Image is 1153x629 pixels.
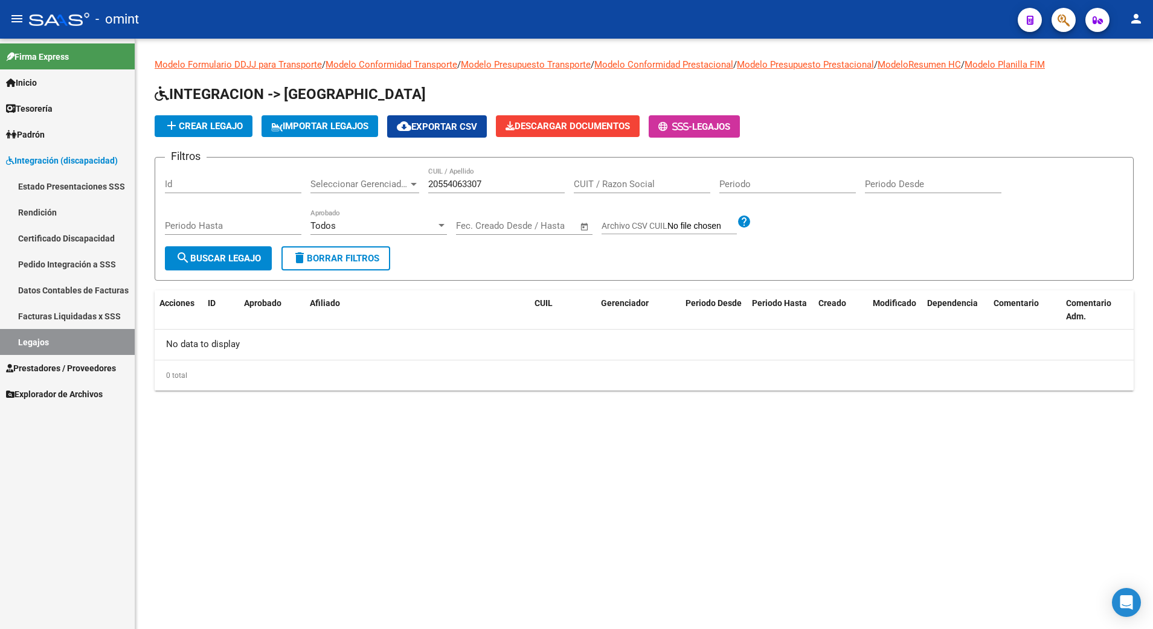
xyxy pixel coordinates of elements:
span: Padrón [6,128,45,141]
span: - [658,121,692,132]
datatable-header-cell: Acciones [155,290,203,330]
datatable-header-cell: Periodo Hasta [747,290,814,330]
span: Explorador de Archivos [6,388,103,401]
datatable-header-cell: Gerenciador [596,290,681,330]
span: Comentario [994,298,1039,308]
span: - omint [95,6,139,33]
span: Descargar Documentos [506,121,630,132]
span: Creado [818,298,846,308]
button: -Legajos [649,115,740,138]
span: INTEGRACION -> [GEOGRAPHIC_DATA] [155,86,426,103]
span: Legajos [692,121,730,132]
span: Inicio [6,76,37,89]
mat-icon: cloud_download [397,119,411,133]
datatable-header-cell: Periodo Desde [681,290,747,330]
datatable-header-cell: ID [203,290,239,330]
mat-icon: delete [292,251,307,265]
div: / / / / / / [155,58,1134,391]
span: CUIL [535,298,553,308]
button: Buscar Legajo [165,246,272,270]
input: Fecha fin [516,220,574,231]
a: Modelo Conformidad Transporte [326,59,457,70]
button: Descargar Documentos [496,115,640,137]
datatable-header-cell: Comentario [989,290,1061,330]
datatable-header-cell: Modificado [868,290,922,330]
span: Periodo Hasta [752,298,807,308]
span: Comentario Adm. [1066,298,1111,322]
datatable-header-cell: Dependencia [922,290,989,330]
span: Periodo Desde [686,298,742,308]
datatable-header-cell: CUIL [530,290,596,330]
mat-icon: help [737,214,751,229]
div: Open Intercom Messenger [1112,588,1141,617]
span: Aprobado [244,298,281,308]
button: Borrar Filtros [281,246,390,270]
span: Crear Legajo [164,121,243,132]
div: No data to display [155,330,1134,360]
datatable-header-cell: Comentario Adm. [1061,290,1134,330]
button: IMPORTAR LEGAJOS [262,115,378,137]
span: Afiliado [310,298,340,308]
mat-icon: add [164,118,179,133]
span: Tesorería [6,102,53,115]
span: IMPORTAR LEGAJOS [271,121,368,132]
span: Borrar Filtros [292,253,379,264]
span: Integración (discapacidad) [6,154,118,167]
span: Todos [310,220,336,231]
mat-icon: person [1129,11,1143,26]
span: Modificado [873,298,916,308]
span: Prestadores / Proveedores [6,362,116,375]
button: Open calendar [578,220,592,234]
h3: Filtros [165,148,207,165]
span: ID [208,298,216,308]
input: Fecha inicio [456,220,505,231]
input: Archivo CSV CUIL [667,221,737,232]
a: Modelo Presupuesto Prestacional [737,59,874,70]
datatable-header-cell: Creado [814,290,868,330]
a: Modelo Formulario DDJJ para Transporte [155,59,322,70]
a: Modelo Conformidad Prestacional [594,59,733,70]
mat-icon: menu [10,11,24,26]
span: Buscar Legajo [176,253,261,264]
span: Acciones [159,298,194,308]
span: Seleccionar Gerenciador [310,179,408,190]
mat-icon: search [176,251,190,265]
a: Modelo Presupuesto Transporte [461,59,591,70]
button: Exportar CSV [387,115,487,138]
span: Gerenciador [601,298,649,308]
datatable-header-cell: Afiliado [305,290,530,330]
a: ModeloResumen HC [878,59,961,70]
button: Crear Legajo [155,115,252,137]
datatable-header-cell: Aprobado [239,290,287,330]
span: Firma Express [6,50,69,63]
a: Modelo Planilla FIM [965,59,1045,70]
span: Exportar CSV [397,121,477,132]
span: Archivo CSV CUIL [602,221,667,231]
div: 0 total [155,360,1134,391]
span: Dependencia [927,298,978,308]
